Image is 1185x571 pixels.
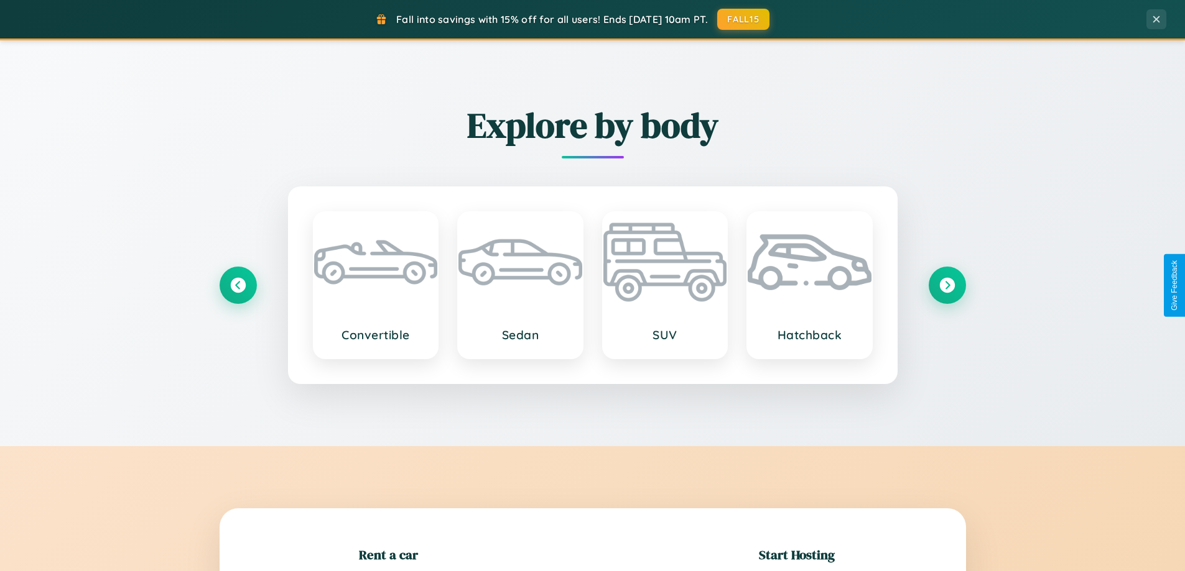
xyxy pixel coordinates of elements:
[359,546,418,564] h2: Rent a car
[220,101,966,149] h2: Explore by body
[760,327,859,342] h3: Hatchback
[327,327,425,342] h3: Convertible
[717,9,769,30] button: FALL15
[471,327,570,342] h3: Sedan
[759,546,835,564] h2: Start Hosting
[616,327,715,342] h3: SUV
[396,13,708,25] span: Fall into savings with 15% off for all users! Ends [DATE] 10am PT.
[1170,260,1179,311] div: Give Feedback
